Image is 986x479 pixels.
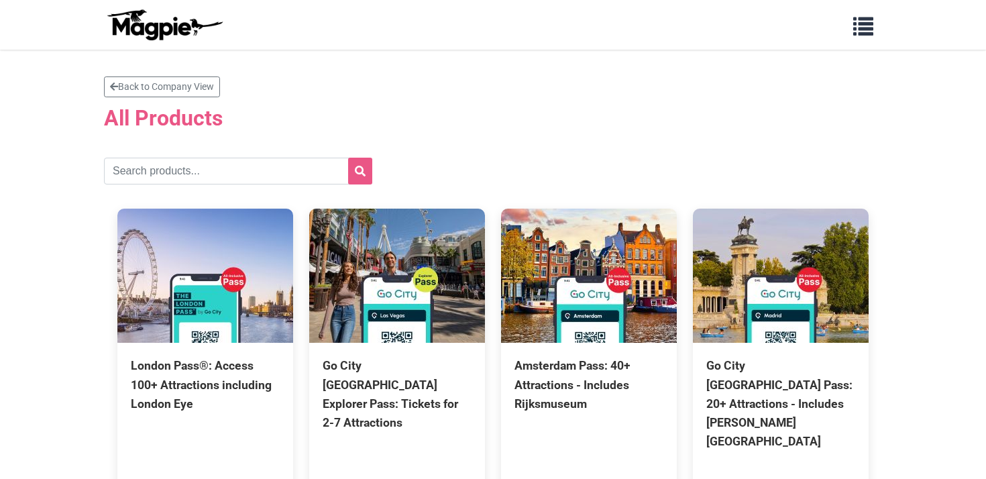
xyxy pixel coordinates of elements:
[501,209,677,473] a: Amsterdam Pass: 40+ Attractions - Includes Rijksmuseum 1 day - 5 days
[117,209,293,343] img: London Pass®: Access 100+ Attractions including London Eye
[514,356,663,413] div: Amsterdam Pass: 40+ Attractions - Includes Rijksmuseum
[104,9,225,41] img: logo-ab69f6fb50320c5b225c76a69d11143b.png
[131,356,280,413] div: London Pass®: Access 100+ Attractions including London Eye
[323,356,472,432] div: Go City [GEOGRAPHIC_DATA] Explorer Pass: Tickets for 2-7 Attractions
[104,158,372,184] input: Search products...
[693,209,869,343] img: Go City Madrid Pass: 20+ Attractions - Includes Prado Museum
[501,209,677,343] img: Amsterdam Pass: 40+ Attractions - Includes Rijksmuseum
[706,356,855,451] div: Go City [GEOGRAPHIC_DATA] Pass: 20+ Attractions - Includes [PERSON_NAME][GEOGRAPHIC_DATA]
[309,209,485,343] img: Go City Las Vegas Explorer Pass: Tickets for 2-7 Attractions
[117,209,293,473] a: London Pass®: Access 100+ Attractions including London Eye 1 day - 10 days
[104,76,220,97] a: Back to Company View
[104,105,882,131] h2: All Products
